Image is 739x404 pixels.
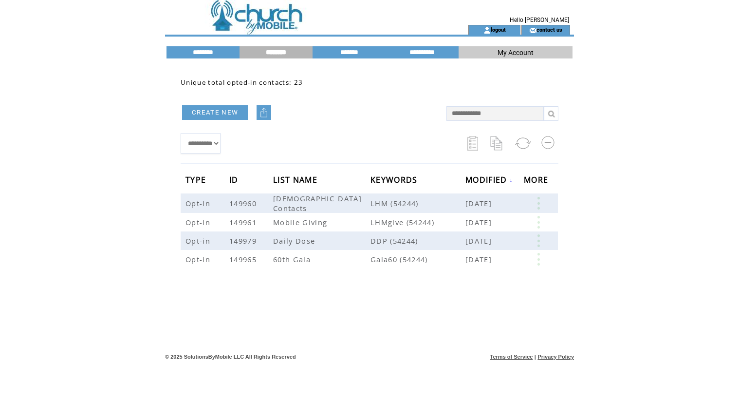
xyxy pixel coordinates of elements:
span: [DATE] [465,236,494,246]
span: Opt-in [185,217,213,227]
span: LHMgive (54244) [370,217,465,227]
span: Daily Dose [273,236,317,246]
span: 149960 [229,198,259,208]
span: LIST NAME [273,172,320,190]
img: contact_us_icon.gif [529,26,536,34]
span: MODIFIED [465,172,510,190]
span: KEYWORDS [370,172,420,190]
span: Opt-in [185,236,213,246]
a: ID [229,176,241,182]
a: Terms of Service [490,354,533,360]
span: ID [229,172,241,190]
span: [DEMOGRAPHIC_DATA] Contacts [273,193,362,213]
span: [DATE] [465,254,494,264]
img: upload.png [259,108,269,117]
span: [DATE] [465,217,494,227]
a: CREATE NEW [182,105,248,120]
a: contact us [536,26,562,33]
a: logout [491,26,506,33]
span: 149979 [229,236,259,246]
img: account_icon.gif [483,26,491,34]
span: [DATE] [465,198,494,208]
a: Privacy Policy [537,354,574,360]
span: TYPE [185,172,208,190]
span: | [535,354,536,360]
span: 60th Gala [273,254,313,264]
a: KEYWORDS [370,176,420,182]
span: MORE [524,172,551,190]
span: Opt-in [185,254,213,264]
span: My Account [498,49,534,57]
span: 149961 [229,217,259,227]
span: 149965 [229,254,259,264]
span: Gala60 (54244) [370,254,465,264]
span: DDP (54244) [370,236,465,246]
a: TYPE [185,176,208,182]
a: MODIFIED↓ [465,177,513,183]
a: LIST NAME [273,176,320,182]
span: © 2025 SolutionsByMobile LLC All Rights Reserved [165,354,296,360]
span: Mobile Giving [273,217,330,227]
span: Unique total opted-in contacts: 23 [181,78,303,87]
span: LHM (54244) [370,198,465,208]
span: Hello [PERSON_NAME] [510,17,569,23]
span: Opt-in [185,198,213,208]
